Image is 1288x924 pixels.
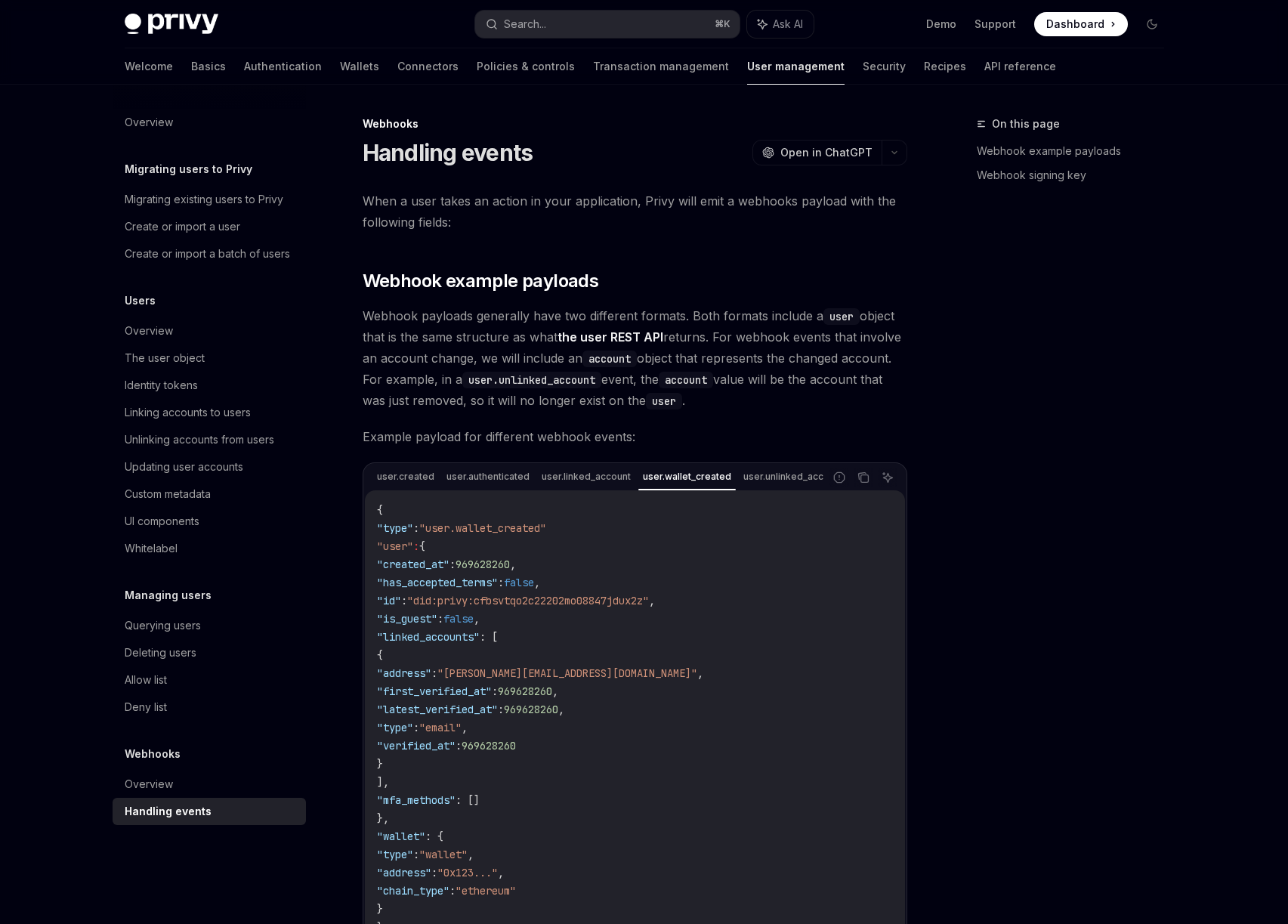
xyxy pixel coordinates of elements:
[125,698,167,716] div: Deny list
[456,739,462,752] span: :
[462,739,516,752] span: 969628260
[125,14,218,35] img: dark logo
[854,468,873,487] button: Copy the contents from the code block
[377,793,456,807] span: "mfa_methods"
[125,349,205,367] div: The user object
[125,322,173,340] div: Overview
[773,17,803,32] span: Ask AI
[437,612,443,626] span: :
[510,558,516,571] span: ,
[498,576,504,589] span: :
[125,671,167,689] div: Allow list
[377,884,449,898] span: "chain_type"
[125,218,240,236] div: Create or import a user
[113,317,306,345] a: Overview
[377,703,498,716] span: "latest_verified_at"
[449,558,456,571] span: :
[113,798,306,825] a: Handling events
[456,793,480,807] span: : []
[419,521,546,535] span: "user.wallet_created"
[125,745,181,763] h5: Webhooks
[1046,17,1104,32] span: Dashboard
[113,453,306,481] a: Updating user accounts
[377,685,492,698] span: "first_verified_at"
[125,485,211,503] div: Custom metadata
[697,666,703,680] span: ,
[113,213,306,240] a: Create or import a user
[377,866,431,879] span: "address"
[113,426,306,453] a: Unlinking accounts from users
[377,630,480,644] span: "linked_accounts"
[419,539,425,553] span: {
[125,48,173,85] a: Welcome
[558,703,564,716] span: ,
[125,775,173,793] div: Overview
[113,481,306,508] a: Custom metadata
[113,639,306,666] a: Deleting users
[377,757,383,771] span: }
[113,508,306,535] a: UI components
[125,376,198,394] div: Identity tokens
[113,109,306,136] a: Overview
[443,612,474,626] span: false
[125,617,201,635] div: Querying users
[442,468,534,486] div: user.authenticated
[125,512,199,530] div: UI components
[752,140,882,165] button: Open in ChatGPT
[113,372,306,399] a: Identity tokens
[504,15,546,33] div: Search...
[125,539,178,558] div: Whitelabel
[113,240,306,267] a: Create or import a batch of users
[638,468,736,486] div: user.wallet_created
[363,139,533,166] h1: Handling events
[456,884,516,898] span: "ethereum"
[649,594,655,607] span: ,
[377,811,389,825] span: },
[413,521,419,535] span: :
[534,576,540,589] span: ,
[582,351,637,367] code: account
[125,190,283,209] div: Migrating existing users to Privy
[113,535,306,562] a: Whitelabel
[992,115,1060,133] span: On this page
[449,884,456,898] span: :
[113,694,306,721] a: Deny list
[363,190,907,233] span: When a user takes an action in your application, Privy will emit a webhooks payload with the foll...
[363,305,907,411] span: Webhook payloads generally have two different formats. Both formats include a object that is the ...
[863,48,906,85] a: Security
[780,145,873,160] span: Open in ChatGPT
[413,848,419,861] span: :
[363,269,599,293] span: Webhook example payloads
[191,48,226,85] a: Basics
[372,468,439,486] div: user.created
[401,594,407,607] span: :
[974,17,1016,32] a: Support
[646,393,682,409] code: user
[437,866,498,879] span: "0x123..."
[504,703,558,716] span: 969628260
[498,685,552,698] span: 969628260
[377,902,383,916] span: }
[431,666,437,680] span: :
[739,468,848,486] div: user.unlinked_account
[413,721,419,734] span: :
[377,721,413,734] span: "type"
[425,830,443,843] span: : {
[377,848,413,861] span: "type"
[113,612,306,639] a: Querying users
[462,372,601,388] code: user.unlinked_account
[462,721,468,734] span: ,
[377,612,437,626] span: "is_guest"
[498,866,504,879] span: ,
[113,186,306,213] a: Migrating existing users to Privy
[924,48,966,85] a: Recipes
[504,576,534,589] span: false
[468,848,474,861] span: ,
[113,345,306,372] a: The user object
[125,245,290,263] div: Create or import a batch of users
[377,775,389,789] span: ],
[419,721,462,734] span: "email"
[113,399,306,426] a: Linking accounts to users
[113,771,306,798] a: Overview
[475,11,740,38] button: Search...⌘K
